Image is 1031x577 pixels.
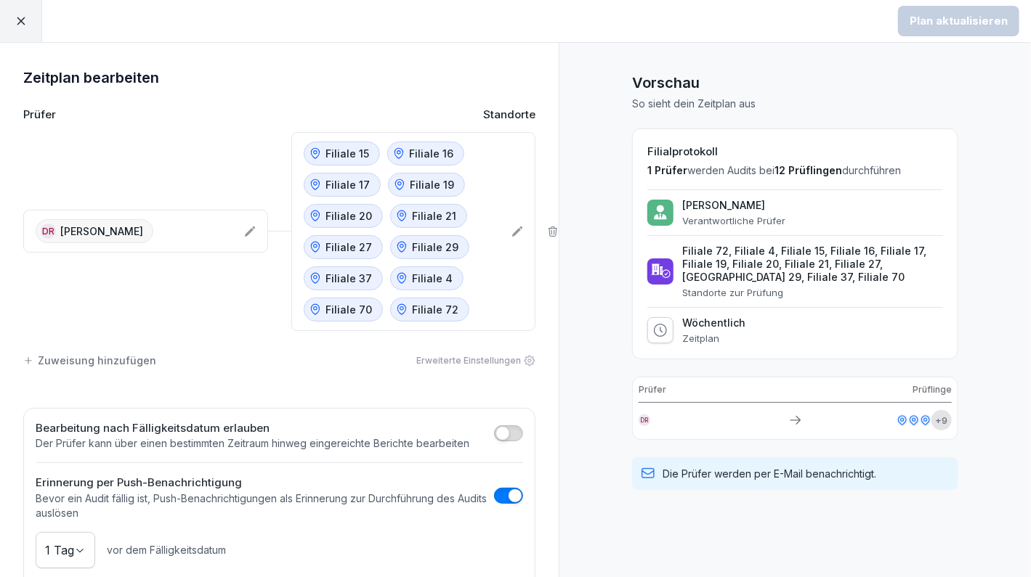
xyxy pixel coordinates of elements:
[647,164,687,176] span: 1 Prüfer
[931,410,952,430] div: + 9
[632,72,958,94] h1: Vorschau
[775,164,842,176] span: 12 Prüflingen
[60,224,143,239] p: [PERSON_NAME]
[682,215,785,226] p: Verantwortliche Prüfer
[416,354,535,367] div: Erweiterte Einstellungen
[647,163,943,178] p: werden Audits bei durchführen
[411,177,455,192] p: Filiale 19
[41,224,56,239] div: DR
[639,414,650,426] div: DR
[682,287,943,298] p: Standorte zur Prüfung
[913,383,952,396] p: Prüflinge
[107,542,226,557] p: vor dem Fälligkeitsdatum
[898,6,1019,36] button: Plan aktualisieren
[326,177,371,192] p: Filiale 17
[682,245,943,284] p: Filiale 72, Filiale 4, Filiale 15, Filiale 16, Filiale 17, Filiale 19, Filiale 20, Filiale 21, Fi...
[647,144,943,160] h2: Filialprotokoll
[326,240,373,255] p: Filiale 27
[910,13,1008,29] div: Plan aktualisieren
[36,491,487,520] p: Bevor ein Audit fällig ist, Push-Benachrichtigungen als Erinnerung zur Durchführung des Audits au...
[413,208,457,224] p: Filiale 21
[682,199,785,212] p: [PERSON_NAME]
[326,302,373,317] p: Filiale 70
[326,146,370,161] p: Filiale 15
[682,332,745,344] p: Zeitplan
[410,146,454,161] p: Filiale 16
[483,107,535,123] p: Standorte
[663,466,876,481] p: Die Prüfer werden per E-Mail benachrichtigt.
[36,436,469,451] p: Der Prüfer kann über einen bestimmten Zeitraum hinweg eingereichte Berichte bearbeiten
[413,271,453,286] p: Filiale 4
[36,475,487,491] h2: Erinnerung per Push-Benachrichtigung
[632,97,958,111] p: So sieht dein Zeitplan aus
[639,383,666,396] p: Prüfer
[23,353,156,368] div: Zuweisung hinzufügen
[682,316,745,330] p: Wöchentlich
[23,66,535,89] h1: Zeitplan bearbeiten
[413,302,459,317] p: Filiale 72
[23,107,56,123] p: Prüfer
[326,271,373,286] p: Filiale 37
[326,208,373,224] p: Filiale 20
[413,240,459,255] p: Filiale 29
[36,420,469,437] h2: Bearbeitung nach Fälligkeitsdatum erlauben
